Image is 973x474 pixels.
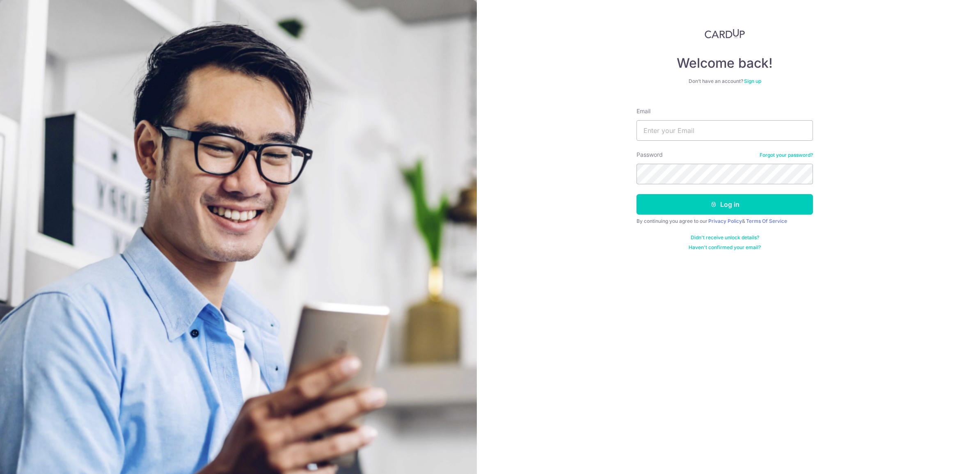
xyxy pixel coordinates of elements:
label: Email [636,107,650,115]
a: Sign up [744,78,761,84]
a: Privacy Policy [708,218,742,224]
label: Password [636,151,663,159]
a: Forgot your password? [760,152,813,158]
a: Didn't receive unlock details? [691,234,759,241]
img: CardUp Logo [705,29,745,39]
div: Don’t have an account? [636,78,813,85]
a: Terms Of Service [746,218,787,224]
div: By continuing you agree to our & [636,218,813,224]
button: Log in [636,194,813,215]
a: Haven't confirmed your email? [689,244,761,251]
h4: Welcome back! [636,55,813,71]
input: Enter your Email [636,120,813,141]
